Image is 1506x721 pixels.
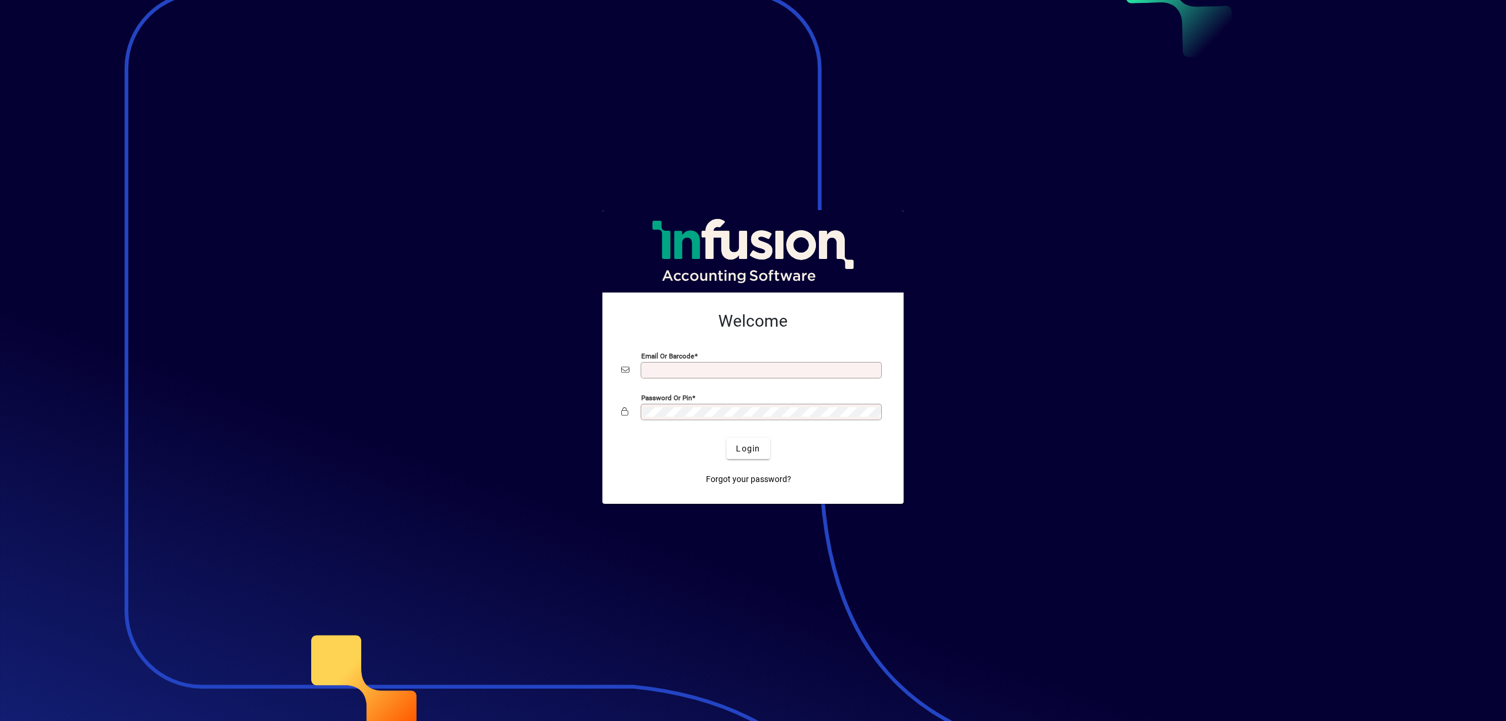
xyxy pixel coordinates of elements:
mat-label: Email or Barcode [641,352,694,360]
h2: Welcome [621,311,885,331]
span: Login [736,443,760,455]
a: Forgot your password? [701,469,796,490]
span: Forgot your password? [706,473,791,486]
button: Login [727,438,769,459]
mat-label: Password or Pin [641,394,692,402]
